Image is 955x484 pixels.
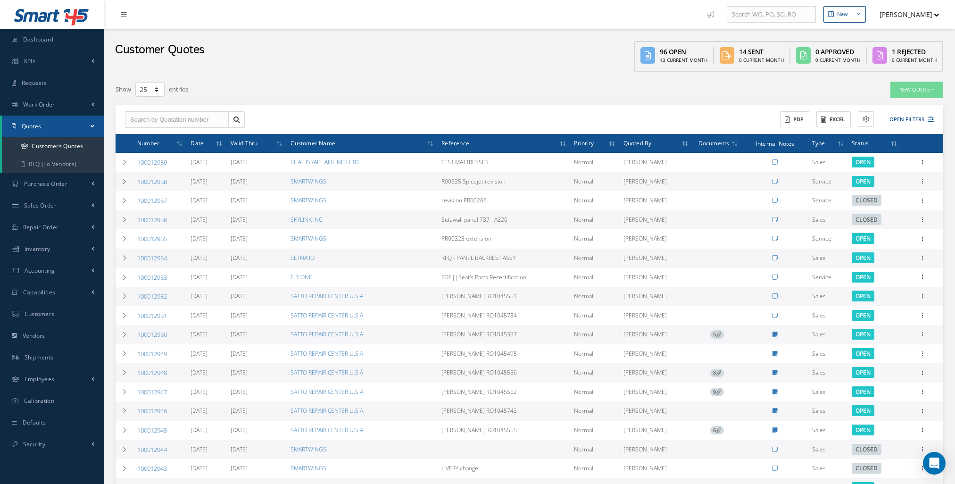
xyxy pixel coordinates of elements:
[812,254,826,262] span: Sales
[187,344,226,364] td: [DATE]
[438,268,570,287] td: FOE||Seat's Parts Recertification
[231,350,248,358] a: [DATE]
[187,421,226,440] td: [DATE]
[852,176,874,187] span: Click to change it
[137,426,167,434] a: 100012945
[812,330,826,338] span: Sales
[137,216,167,224] a: 100012956
[852,425,874,435] span: Click to change it
[187,153,226,172] td: [DATE]
[892,47,937,57] div: 1 Rejected
[24,201,57,209] span: Sales Order
[137,330,167,339] a: 100012950
[438,172,570,192] td: R00535 Spicejet revision
[574,138,594,147] span: Priority
[812,216,826,224] span: Sales
[22,122,42,130] span: Quotes
[231,407,248,415] a: [DATE]
[438,287,570,306] td: [PERSON_NAME] RO1045551
[837,10,848,18] div: New
[291,273,312,281] a: FLY ONE
[137,138,159,147] span: Number
[852,252,874,263] span: Click to change it
[291,426,365,434] a: SATTO REPAIR CENTER U.S.A.
[137,158,167,167] a: 100012959
[187,325,226,344] td: [DATE]
[23,35,54,43] span: Dashboard
[125,111,229,128] input: Search by Quotation number
[231,464,248,472] a: [DATE]
[291,138,335,147] span: Customer Name
[815,47,860,57] div: 0 Approved
[291,254,315,262] a: SETNA IO
[438,229,570,249] td: PR00323 extension
[570,363,619,383] td: Normal
[137,234,167,243] a: 100012955
[812,273,831,281] span: Service
[291,350,365,358] a: SATTO REPAIR CENTER U.S.A.
[812,368,826,376] span: Sales
[25,245,50,253] span: Inventory
[137,292,167,300] a: 100012952
[620,153,693,172] td: [PERSON_NAME]
[756,139,795,148] span: Internal Notes
[620,401,693,421] td: [PERSON_NAME]
[438,363,570,383] td: [PERSON_NAME] RO1045556
[890,82,943,98] button: New Quote
[620,268,693,287] td: [PERSON_NAME]
[187,268,226,287] td: [DATE]
[871,5,939,24] button: [PERSON_NAME]
[816,111,851,128] button: Excel
[25,267,55,275] span: Accounting
[231,426,248,434] a: [DATE]
[187,287,226,306] td: [DATE]
[570,306,619,325] td: Normal
[169,81,188,94] label: entries
[739,57,784,64] div: 0 Current Month
[812,292,826,300] span: Sales
[812,177,831,185] span: Service
[852,157,874,167] span: Click to change it
[291,368,365,376] a: SATTO REPAIR CENTER U.S.A.
[438,344,570,364] td: [PERSON_NAME] RO1045495
[620,440,693,459] td: [PERSON_NAME]
[710,330,724,338] a: 5
[852,272,874,283] span: Click to change it
[2,155,104,173] a: RFQ (To Vendors)
[570,172,619,192] td: Normal
[231,273,248,281] a: [DATE]
[852,386,874,397] span: Click to change it
[623,138,652,147] span: Quoted By
[438,325,570,344] td: [PERSON_NAME] RO1045337
[438,383,570,402] td: [PERSON_NAME] RO1045552
[852,444,881,455] span: Click to change it
[187,383,226,402] td: [DATE]
[2,137,104,155] a: Customers Quotes
[137,350,167,358] a: 100012949
[187,306,226,325] td: [DATE]
[620,287,693,306] td: [PERSON_NAME]
[187,401,226,421] td: [DATE]
[852,138,869,147] span: Status
[852,195,881,206] span: Click to change it
[710,426,724,434] span: 6
[892,57,937,64] div: 0 Current Month
[570,229,619,249] td: Normal
[231,196,248,204] a: [DATE]
[231,368,248,376] a: [DATE]
[137,273,167,282] a: 100012953
[570,383,619,402] td: Normal
[852,367,874,378] span: Click to change it
[187,172,226,192] td: [DATE]
[22,79,47,87] span: Requests
[852,233,874,244] span: Click to change it
[438,421,570,440] td: [PERSON_NAME] RO1045555
[812,138,825,147] span: Type
[852,463,881,474] span: Click to change it
[620,229,693,249] td: [PERSON_NAME]
[852,405,874,416] span: Click to change it
[852,214,881,225] span: Click to change it
[823,6,866,23] button: New
[812,350,826,358] span: Sales
[710,369,724,377] span: 8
